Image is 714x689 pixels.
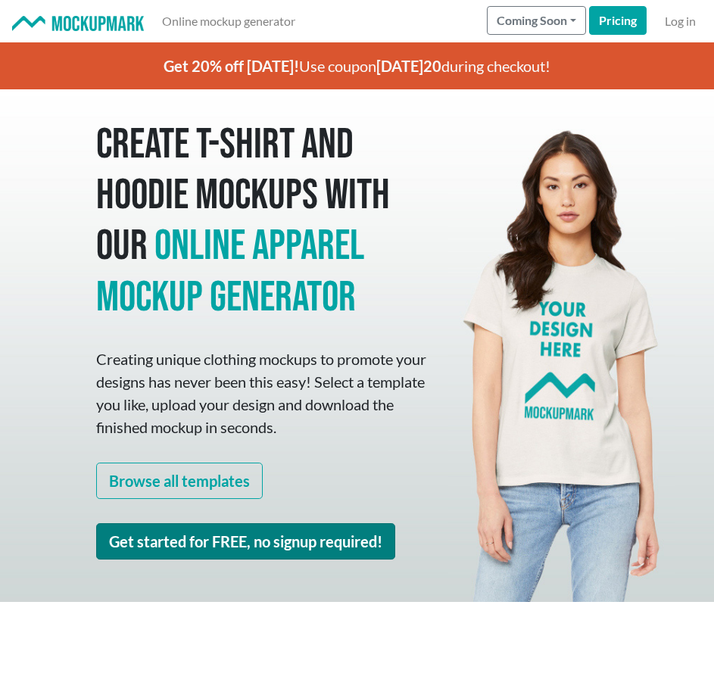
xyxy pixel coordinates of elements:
[156,6,301,36] a: Online mockup generator
[164,57,299,75] span: Get 20% off [DATE]!
[448,89,676,602] img: Mockup Mark hero - your design here
[659,6,702,36] a: Log in
[96,463,263,499] a: Browse all templates
[96,348,437,438] p: Creating unique clothing mockups to promote your designs has never been this easy! Select a templ...
[487,6,586,35] button: Coming Soon
[589,6,647,35] a: Pricing
[96,523,395,560] a: Get started for FREE, no signup required!
[376,57,441,75] span: [DATE]20
[96,42,619,89] p: Use coupon during checkout!
[12,16,144,32] img: Mockup Mark
[96,120,437,323] h1: Create T-shirt and hoodie mockups with our
[96,221,364,323] span: online apparel mockup generator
